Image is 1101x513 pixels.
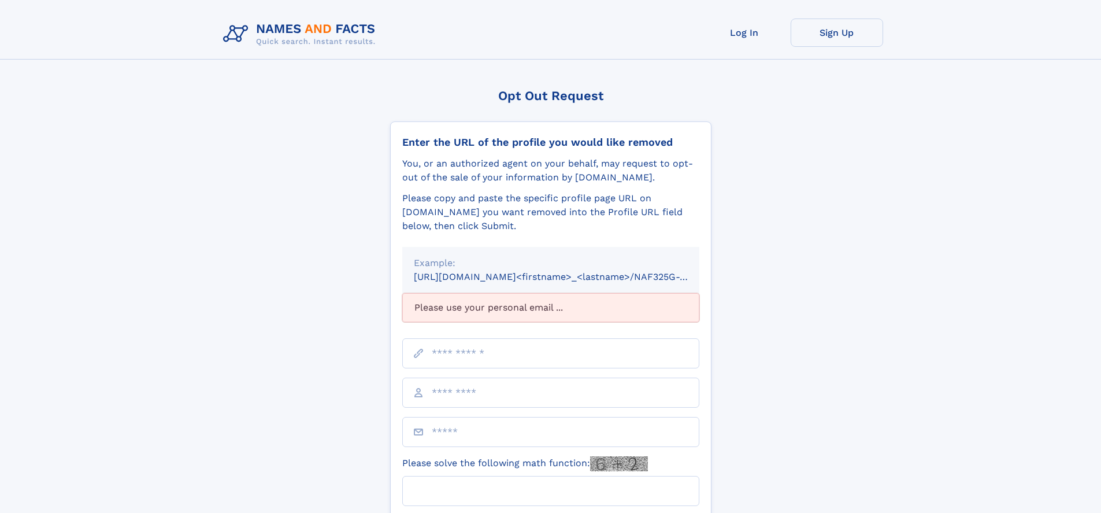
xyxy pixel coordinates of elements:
div: Enter the URL of the profile you would like removed [402,136,699,149]
div: Opt Out Request [390,88,711,103]
div: Please use your personal email ... [402,293,699,322]
div: Example: [414,256,688,270]
a: Log In [698,19,791,47]
small: [URL][DOMAIN_NAME]<firstname>_<lastname>/NAF325G-xxxxxxxx [414,271,721,282]
img: Logo Names and Facts [218,19,385,50]
label: Please solve the following math function: [402,456,648,471]
a: Sign Up [791,19,883,47]
div: You, or an authorized agent on your behalf, may request to opt-out of the sale of your informatio... [402,157,699,184]
div: Please copy and paste the specific profile page URL on [DOMAIN_NAME] you want removed into the Pr... [402,191,699,233]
